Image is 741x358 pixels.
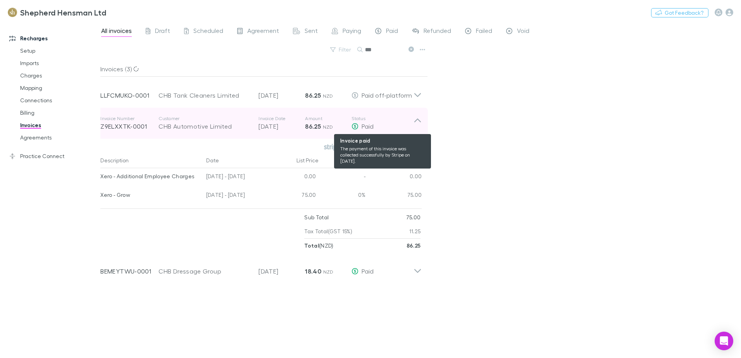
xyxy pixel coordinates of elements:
a: Shepherd Hensman Ltd [3,3,111,22]
span: Scheduled [193,27,223,37]
a: Mapping [12,82,105,94]
button: Filter [326,45,356,54]
a: Recharges [2,32,105,45]
span: NZD [323,124,333,130]
span: Paid off-platform [362,91,412,99]
p: BEMEYTWU-0001 [100,267,159,276]
div: BEMEYTWU-0001CHB Dressage Group[DATE]18.40 NZDPaid [94,253,428,284]
h3: Shepherd Hensman Ltd [20,8,106,17]
div: 0% [319,187,366,205]
div: Open Intercom Messenger [715,332,733,350]
div: CHB Tank Cleaners Limited [159,91,251,100]
strong: 18.40 [305,267,321,275]
p: Z9ELXXTK-0001 [100,122,159,131]
div: LLFCMUKO-0001CHB Tank Cleaners Limited[DATE]86.25 NZDPaid off-platform [94,77,428,108]
a: Imports [12,57,105,69]
div: 75.00 [366,187,422,205]
a: Charges [12,69,105,82]
span: Paid [386,27,398,37]
div: [DATE] - [DATE] [203,187,273,205]
div: 0.00 [273,168,319,187]
a: Invoices [12,119,105,131]
span: Paying [343,27,361,37]
a: Setup [12,45,105,57]
strong: 86.25 [305,91,321,99]
div: Invoice NumberZ9ELXXTK-0001CustomerCHB Automotive LimitedInvoice Date[DATE]Amount86.25 NZDStatus [94,108,428,139]
p: Customer [159,115,251,122]
span: All invoices [101,27,132,37]
p: [DATE] [258,122,305,131]
p: Amount [305,115,352,122]
strong: Total [304,242,319,249]
span: NZD [323,269,334,275]
p: [DATE] [258,267,305,276]
div: 0.00 [366,168,422,187]
div: - [319,168,366,187]
p: 75.00 [406,210,421,224]
span: Paid [362,122,374,130]
button: Refund Invoice [372,142,422,153]
span: Paid [362,267,374,275]
span: NZD [323,93,333,99]
img: Shepherd Hensman Ltd's Logo [8,8,17,17]
strong: 86.25 [407,242,421,249]
a: Connections [12,94,105,107]
span: Sent [305,27,318,37]
a: Practice Connect [2,150,105,162]
div: Xero - Grow [100,187,200,203]
span: Failed [476,27,492,37]
p: ( NZD ) [304,239,333,253]
p: Sub Total [304,210,329,224]
span: Refunded [424,27,451,37]
span: Void [517,27,529,37]
p: Tax Total (GST 15%) [304,224,352,238]
a: Billing [12,107,105,119]
div: CHB Dressage Group [159,267,251,276]
strong: 86.25 [305,122,321,130]
div: CHB Automotive Limited [159,122,251,131]
div: Xero - Additional Employee Charges [100,168,200,184]
p: [DATE] [258,91,305,100]
button: Got Feedback? [651,8,708,17]
p: Invoice Date [258,115,305,122]
p: Invoice Number [100,115,159,122]
div: 75.00 [273,187,319,205]
p: 11.25 [409,224,421,238]
p: Status [352,115,414,122]
p: LLFCMUKO-0001 [100,91,159,100]
div: [DATE] - [DATE] [203,168,273,187]
span: Agreement [247,27,279,37]
span: Draft [155,27,170,37]
a: Agreements [12,131,105,144]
